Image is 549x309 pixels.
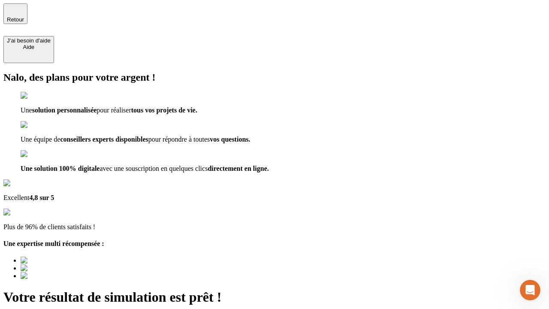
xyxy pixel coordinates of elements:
[7,37,51,44] div: J’ai besoin d'aide
[21,121,57,129] img: checkmark
[3,179,53,187] img: Google Review
[21,165,100,172] span: Une solution 100% digitale
[29,194,54,201] span: 4,8 sur 5
[3,194,29,201] span: Excellent
[148,136,210,143] span: pour répondre à toutes
[21,264,100,272] img: Best savings advice award
[3,289,546,305] h1: Votre résultat de simulation est prêt !
[520,280,540,300] iframe: Intercom live chat
[21,257,100,264] img: Best savings advice award
[21,136,60,143] span: Une équipe de
[3,72,546,83] h2: Nalo, des plans pour votre argent !
[3,3,27,24] button: Retour
[32,106,97,114] span: solution personnalisée
[131,106,197,114] span: tous vos projets de vie.
[100,165,208,172] span: avec une souscription en quelques clics
[3,240,546,248] h4: Une expertise multi récompensée :
[7,44,51,50] div: Aide
[21,106,32,114] span: Une
[3,223,546,231] p: Plus de 96% de clients satisfaits !
[21,272,100,280] img: Best savings advice award
[97,106,131,114] span: pour réaliser
[208,165,268,172] span: directement en ligne.
[21,92,57,100] img: checkmark
[210,136,250,143] span: vos questions.
[3,36,54,63] button: J’ai besoin d'aideAide
[21,150,57,158] img: checkmark
[60,136,148,143] span: conseillers experts disponibles
[3,209,46,216] img: reviews stars
[7,16,24,23] span: Retour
